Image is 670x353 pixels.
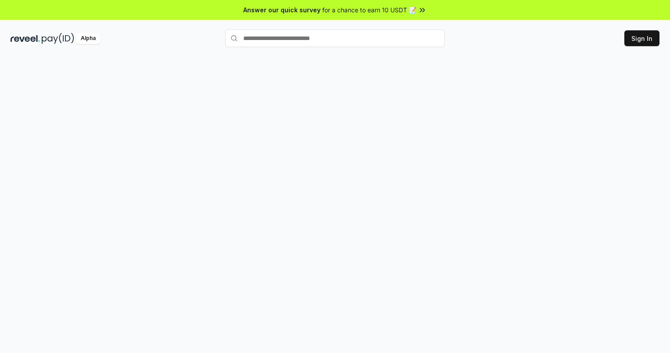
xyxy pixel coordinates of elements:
span: Answer our quick survey [243,5,321,15]
button: Sign In [624,30,659,46]
div: Alpha [76,33,101,44]
img: pay_id [42,33,74,44]
span: for a chance to earn 10 USDT 📝 [322,5,416,15]
img: reveel_dark [11,33,40,44]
